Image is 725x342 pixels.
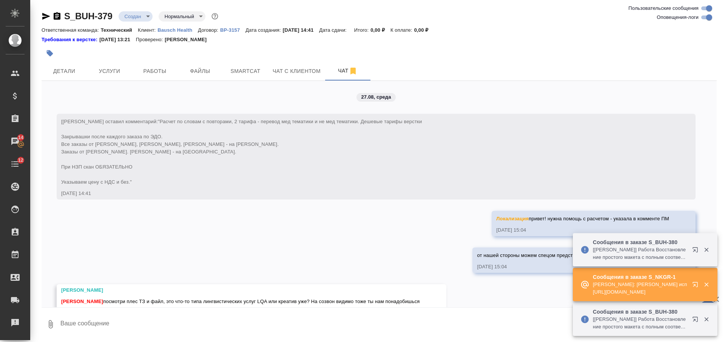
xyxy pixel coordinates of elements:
p: 0,00 ₽ [414,27,434,33]
button: Доп статусы указывают на важность/срочность заказа [210,11,220,21]
p: Дата создания: [245,27,282,33]
a: 14 [2,132,28,151]
p: Технический [101,27,138,33]
span: "Расчет по словам с повторами, 2 тарифа - перевод мед тематики и не мед тематики. Дешевые тарифы ... [61,119,422,185]
button: Открыть в новой вкладке [688,242,706,260]
div: Создан [159,11,205,22]
span: [PERSON_NAME] [61,299,103,304]
button: Открыть в новой вкладке [688,312,706,330]
div: [DATE] 15:04 [496,226,669,234]
span: привет! нужна помощь с расчетом - указала в комменте ПМ [496,216,669,221]
p: [PERSON_NAME] [165,36,212,43]
span: Пользовательские сообщения [628,5,699,12]
span: 12 [14,156,28,164]
a: ВР-3157 [220,26,245,33]
button: Нормальный [162,13,196,20]
p: 27.08, среда [361,93,391,101]
p: Дата сдачи: [319,27,348,33]
button: Открыть в новой вкладке [688,277,706,295]
p: Договор: [198,27,220,33]
button: Скопировать ссылку [52,12,62,21]
button: Закрыть [699,316,714,323]
p: [DATE] 13:21 [99,36,136,43]
span: Локализация [496,216,529,221]
p: ВР-3157 [220,27,245,33]
span: Smartcat [227,67,264,76]
span: Детали [46,67,82,76]
p: Клиент: [138,27,157,33]
p: Проверено: [136,36,165,43]
span: Чат с клиентом [273,67,321,76]
p: Сообщения в заказе S_NKGR-1 [593,273,687,281]
p: [[PERSON_NAME]] Работа Восстановление простого макета с полным соответствием оформлению оригинала... [593,246,687,261]
button: Закрыть [699,246,714,253]
span: [[PERSON_NAME] оставил комментарий: [61,119,422,185]
span: 14 [14,134,28,141]
a: 12 [2,155,28,173]
span: Услуги [91,67,128,76]
p: [PERSON_NAME]: [PERSON_NAME] исп [URL][DOMAIN_NAME] [593,281,687,296]
a: S_BUH-379 [64,11,113,21]
p: Сообщения в заказе S_BUH-380 [593,308,687,316]
p: Сообщения в заказе S_BUH-380 [593,238,687,246]
a: Требования к верстке: [42,36,99,43]
p: [[PERSON_NAME]] Работа Восстановление простого макета с полным соответствием оформлению оригинала... [593,316,687,331]
span: Работы [137,67,173,76]
span: Оповещения-логи [657,14,699,21]
div: [DATE] 15:04 [477,263,669,271]
span: Файлы [182,67,218,76]
div: Создан [119,11,153,22]
p: Ответственная команда: [42,27,101,33]
p: Bausch Health [157,27,198,33]
button: Добавить тэг [42,45,58,62]
svg: Отписаться [349,67,358,76]
div: [PERSON_NAME] [61,286,420,294]
span: Чат [330,66,366,76]
p: [DATE] 14:41 [283,27,319,33]
a: Bausch Health [157,26,198,33]
div: Нажми, чтобы открыть папку с инструкцией [42,36,99,43]
button: Скопировать ссылку для ЯМессенджера [42,12,51,21]
span: от нашей стороны можем спецом представить ЛКА или переводчика - как лучше? [477,252,669,258]
p: К оплате: [390,27,414,33]
p: 0,00 ₽ [370,27,390,33]
button: Создан [122,13,143,20]
p: Итого: [354,27,370,33]
span: посмотри плес ТЗ и файл, это что-то типа лингвистических услуг LQA или креатив уже? На созвон вид... [61,299,420,304]
button: Закрыть [699,281,714,288]
div: [DATE] 14:41 [61,190,669,197]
